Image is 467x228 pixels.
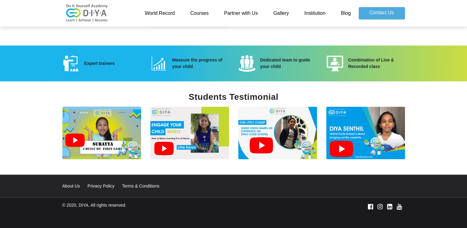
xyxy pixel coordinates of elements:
[182,7,216,19] a: Courses
[238,55,256,72] img: 3.svg
[137,7,183,19] a: World Record
[326,107,405,159] img: senthil.jpg
[80,60,146,67] div: Expert trainers
[333,7,358,19] a: Blog
[359,7,405,19] a: Contact Us
[150,55,168,72] img: 2.svg
[150,107,229,159] img: kavya.jpg
[62,55,80,72] img: 1.svg
[62,184,86,188] a: About Us
[265,7,297,19] a: Gallery
[88,184,121,188] a: Privacy Policy
[326,55,344,72] img: 4.svg
[216,7,265,19] a: Partner with Us
[58,202,292,211] div: © 2020, DIYA. All rights reserved.
[62,4,112,23] img: logo-v2.png
[344,57,410,70] div: Combination of Live & Recorded class
[256,57,322,70] div: Dedicated team to guide your child
[122,184,165,188] a: Terms & Conditions
[58,91,410,103] div: Students Testimonial
[238,107,317,159] img: ishan.jpg
[168,57,234,70] div: Measure the progress of your child
[297,7,333,19] a: Institution
[62,107,141,159] img: surya.jpg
